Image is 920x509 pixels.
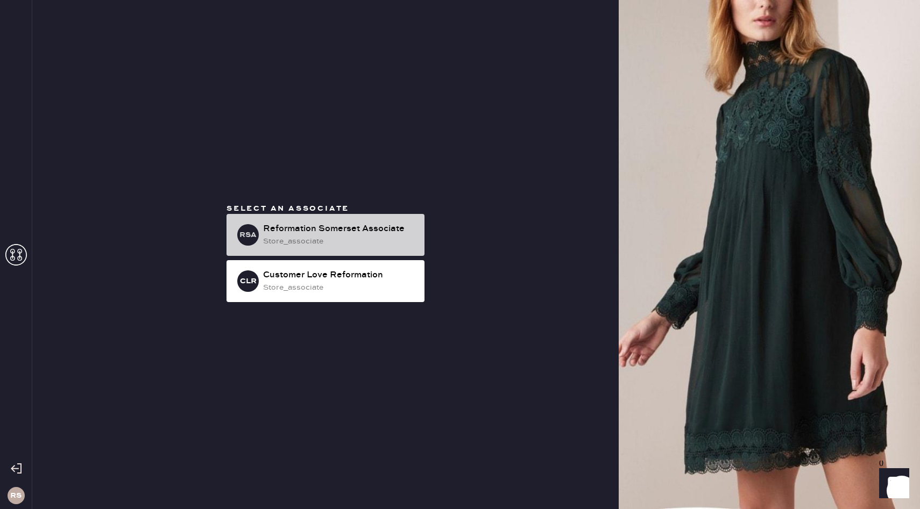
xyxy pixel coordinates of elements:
div: Customer Love Reformation [263,269,416,282]
div: Reformation Somerset Associate [263,223,416,235]
span: Select an associate [227,204,349,213]
div: store_associate [263,235,416,247]
h3: CLR [240,277,257,285]
div: store_associate [263,282,416,293]
h3: RSA [239,231,257,239]
h3: RS [10,492,22,499]
iframe: Front Chat [869,461,915,507]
